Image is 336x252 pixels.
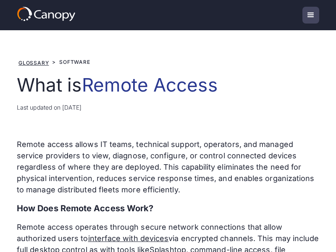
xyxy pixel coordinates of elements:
h3: ‍ [17,202,319,215]
div: > [52,58,56,66]
h1: What is [17,74,319,96]
a: Glossary [18,60,49,66]
div: Software [59,58,90,66]
p: Remote access allows IT teams, technical support, operators, and managed service providers to vie... [17,139,319,195]
span: Remote Access [82,73,218,96]
strong: How Does Remote Access Work? [17,203,153,213]
div: menu [302,7,319,24]
div: Last updated on [DATE] [17,103,319,112]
